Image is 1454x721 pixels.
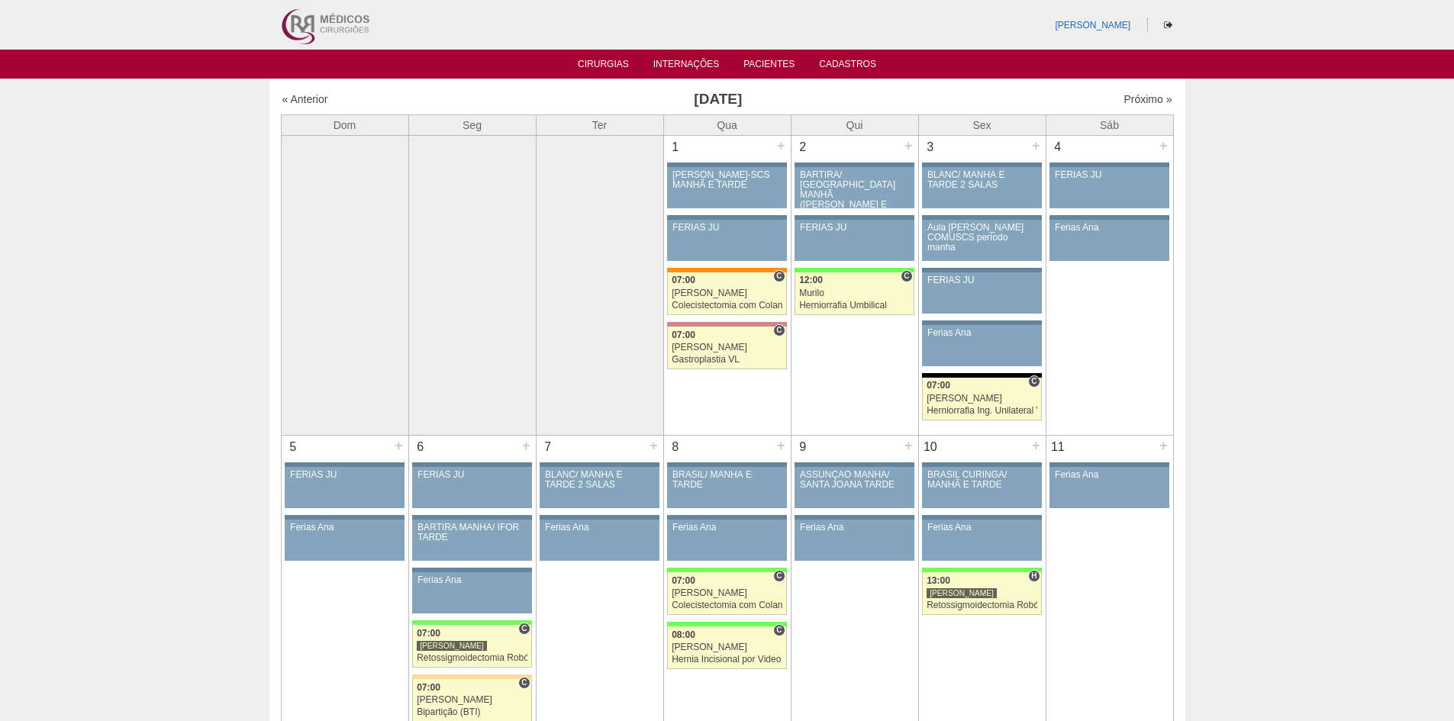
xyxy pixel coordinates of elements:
div: Key: Aviso [667,462,786,467]
div: Herniorrafia Ing. Unilateral VL [927,406,1037,416]
div: Ferias Ana [545,523,654,533]
div: Key: Aviso [540,515,659,520]
h3: [DATE] [495,89,940,111]
div: + [1157,136,1170,156]
div: FERIAS JU [1055,170,1164,180]
th: Seg [408,114,536,135]
div: BRASIL CURINGA/ MANHÃ E TARDE [927,470,1036,490]
div: 4 [1046,136,1070,159]
div: ASSUNÇÃO MANHÃ/ SANTA JOANA TARDE [800,470,909,490]
a: H 13:00 [PERSON_NAME] Retossigmoidectomia Robótica [922,572,1041,615]
a: Ferias Ana [540,520,659,561]
a: Ferias Ana [1049,467,1169,508]
span: Consultório [901,270,912,282]
div: Key: Aviso [795,462,914,467]
div: Key: Aviso [667,215,786,220]
div: [PERSON_NAME]-SCS MANHÃ E TARDE [672,170,782,190]
a: Aula [PERSON_NAME] COMUSCS período manha [922,220,1041,261]
div: Retossigmoidectomia Robótica [417,653,527,663]
a: BLANC/ MANHÃ E TARDE 2 SALAS [540,467,659,508]
div: [PERSON_NAME] [672,288,782,298]
div: [PERSON_NAME] [672,343,782,352]
div: Key: Aviso [922,320,1041,325]
div: [PERSON_NAME] [672,588,782,598]
div: 7 [537,436,560,459]
a: [PERSON_NAME]-SCS MANHÃ E TARDE [667,167,786,208]
div: 11 [1046,436,1070,459]
div: Ferias Ana [800,523,909,533]
div: Hernia Incisional por Video [672,655,782,665]
span: 12:00 [799,275,823,285]
a: C 12:00 Murilo Herniorrafia Umbilical [795,272,914,315]
span: 07:00 [417,628,440,639]
span: 07:00 [927,380,950,391]
div: Key: Blanc [922,373,1041,378]
div: Gastroplastia VL [672,355,782,365]
a: Ferias Ana [412,572,531,613]
a: Ferias Ana [795,520,914,561]
a: BARTIRA/ [GEOGRAPHIC_DATA] MANHÃ ([PERSON_NAME] E ANA)/ SANTA JOANA -TARDE [795,167,914,208]
div: Key: Aviso [795,163,914,167]
span: 07:00 [417,682,440,693]
div: Key: Aviso [922,163,1041,167]
a: C 07:00 [PERSON_NAME] Herniorrafia Ing. Unilateral VL [922,378,1041,420]
div: Key: Aviso [412,568,531,572]
div: Ferias Ana [1055,223,1164,233]
div: BLANC/ MANHÃ E TARDE 2 SALAS [545,470,654,490]
div: BLANC/ MANHÃ E TARDE 2 SALAS [927,170,1036,190]
a: BLANC/ MANHÃ E TARDE 2 SALAS [922,167,1041,208]
span: 07:00 [672,275,695,285]
div: + [1030,136,1043,156]
div: FERIAS JU [927,275,1036,285]
div: Bipartição (BTI) [417,707,527,717]
div: + [392,436,405,455]
div: + [775,136,788,156]
div: + [775,436,788,455]
a: BARTIRA MANHÃ/ IFOR TARDE [412,520,531,561]
a: Cirurgias [578,59,629,74]
div: Colecistectomia com Colangiografia VL [672,600,782,610]
a: C 07:00 [PERSON_NAME] Colecistectomia com Colangiografia VL [667,272,786,315]
div: Key: Brasil [667,622,786,626]
div: Key: Aviso [922,515,1041,520]
div: FERIAS JU [418,470,527,480]
a: Ferias Ana [922,325,1041,366]
div: Key: Aviso [795,515,914,520]
div: 3 [919,136,943,159]
div: Key: Brasil [795,268,914,272]
div: Key: Aviso [1049,462,1169,467]
div: 5 [282,436,305,459]
span: 07:00 [672,575,695,586]
span: Consultório [1028,375,1040,388]
div: Murilo [799,288,910,298]
div: Key: Bartira [412,674,531,679]
a: ASSUNÇÃO MANHÃ/ SANTA JOANA TARDE [795,467,914,508]
div: Key: Aviso [412,462,531,467]
a: Ferias Ana [285,520,404,561]
div: + [902,136,915,156]
a: C 07:00 [PERSON_NAME] Retossigmoidectomia Robótica [412,625,531,668]
div: Key: Aviso [667,515,786,520]
a: Ferias Ana [1049,220,1169,261]
a: Ferias Ana [667,520,786,561]
span: Consultório [518,623,530,635]
div: 9 [791,436,815,459]
a: Internações [653,59,720,74]
div: BARTIRA MANHÃ/ IFOR TARDE [418,523,527,542]
div: Key: Aviso [667,163,786,167]
a: Pacientes [743,59,795,74]
a: C 08:00 [PERSON_NAME] Hernia Incisional por Video [667,626,786,669]
div: [PERSON_NAME] [927,587,997,599]
div: Ferias Ana [927,328,1036,338]
div: 1 [664,136,688,159]
span: Consultório [518,677,530,689]
div: Key: Aviso [412,515,531,520]
th: Sex [918,114,1046,135]
div: Key: Brasil [412,620,531,625]
div: Ferias Ana [418,575,527,585]
a: BRASIL CURINGA/ MANHÃ E TARDE [922,467,1041,508]
div: + [1157,436,1170,455]
th: Sáb [1046,114,1173,135]
th: Dom [281,114,408,135]
span: Consultório [773,570,785,582]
